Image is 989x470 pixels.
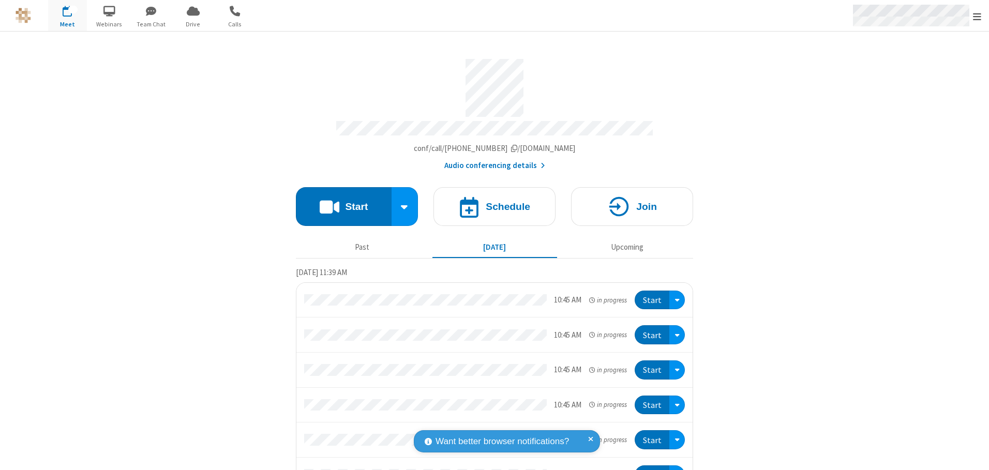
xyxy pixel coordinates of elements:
em: in progress [589,365,627,375]
h4: Start [345,202,368,211]
button: Past [300,237,425,257]
span: Meet [48,20,87,29]
em: in progress [589,435,627,445]
button: Start [635,325,669,344]
em: in progress [589,400,627,410]
span: [DATE] 11:39 AM [296,267,347,277]
div: Start conference options [392,187,418,226]
div: 10:45 AM [554,294,581,306]
div: 10:45 AM [554,364,581,376]
div: 10:45 AM [554,399,581,411]
button: Start [635,430,669,449]
button: Schedule [433,187,556,226]
button: [DATE] [432,237,557,257]
button: Audio conferencing details [444,160,545,172]
span: Webinars [90,20,129,29]
div: Open menu [669,360,685,380]
div: 10:45 AM [554,329,581,341]
div: Open menu [669,396,685,415]
span: Team Chat [132,20,171,29]
button: Start [635,396,669,415]
button: Start [635,291,669,310]
button: Start [635,360,669,380]
div: Open menu [669,291,685,310]
div: Open menu [669,325,685,344]
em: in progress [589,295,627,305]
span: Want better browser notifications? [436,435,569,448]
div: 10 [68,6,78,13]
span: Copy my meeting room link [414,143,576,153]
img: QA Selenium DO NOT DELETE OR CHANGE [16,8,31,23]
span: Drive [174,20,213,29]
button: Join [571,187,693,226]
button: Start [296,187,392,226]
div: Open menu [669,430,685,449]
button: Copy my meeting room linkCopy my meeting room link [414,143,576,155]
h4: Schedule [486,202,530,211]
em: in progress [589,330,627,340]
button: Upcoming [565,237,690,257]
section: Account details [296,51,693,172]
span: Calls [216,20,254,29]
h4: Join [636,202,657,211]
